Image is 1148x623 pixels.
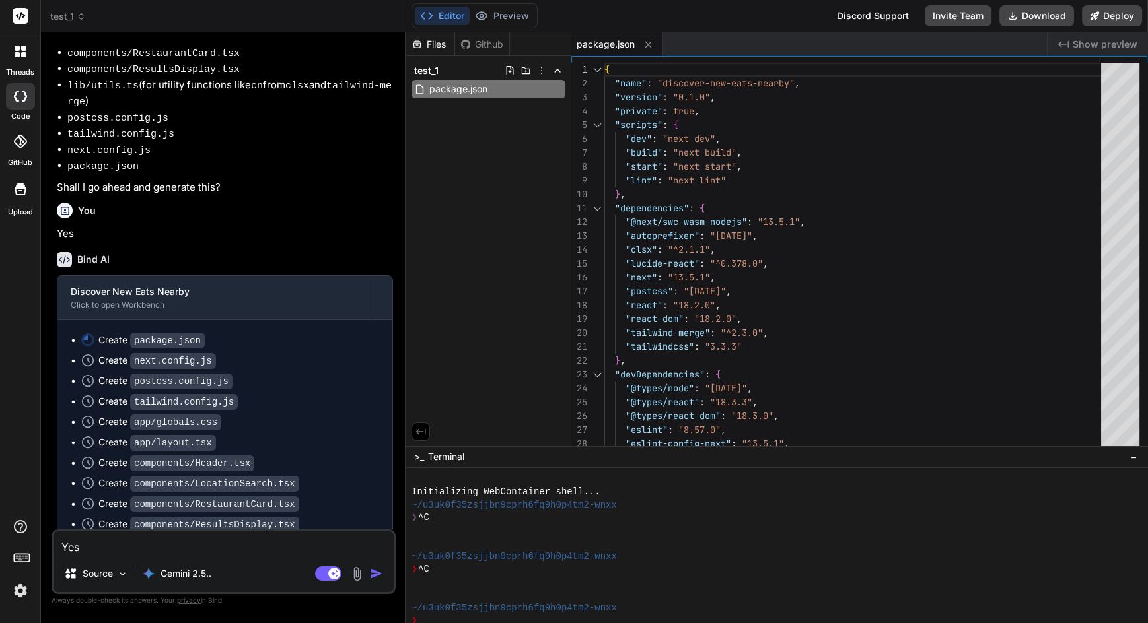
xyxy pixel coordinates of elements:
[71,285,357,298] div: Discover New Eats Nearby
[710,257,763,269] span: "^0.378.0"
[571,437,587,451] div: 28
[130,353,216,369] code: next.config.js
[571,284,587,298] div: 17
[673,160,736,172] span: "next start"
[663,299,668,311] span: :
[412,486,600,499] span: Initializing WebContainer shell...
[620,188,626,200] span: ,
[67,145,151,156] code: next.config.js
[130,476,299,492] code: components/LocationSearch.tsx
[571,229,587,243] div: 13
[663,147,668,158] span: :
[418,563,429,576] span: ^C
[726,285,731,297] span: ,
[705,368,710,380] span: :
[571,160,587,174] div: 8
[98,476,299,490] div: Create
[589,118,606,132] div: Click to collapse the range.
[412,499,617,512] span: ~/u3uk0f35zsjjbn9cprh6fq9h0p4tm2-wnxx
[673,285,678,297] span: :
[571,77,587,90] div: 2
[130,435,216,451] code: app/layout.tsx
[657,174,663,186] span: :
[705,341,742,352] span: "3.3.3"
[589,368,606,381] div: Click to collapse the range.
[673,147,736,158] span: "next build"
[710,327,715,339] span: :
[571,354,587,368] div: 22
[98,497,299,511] div: Create
[589,63,606,77] div: Click to collapse the range.
[925,5,991,26] button: Invite Team
[98,517,299,531] div: Create
[678,424,721,436] span: "8.57.0"
[620,354,626,366] span: ,
[736,160,742,172] span: ,
[694,341,700,352] span: :
[98,333,205,347] div: Create
[571,368,587,381] div: 23
[67,48,240,59] code: components/RestaurantCard.tsx
[571,187,587,201] div: 10
[721,327,763,339] span: "^2.3.0"
[829,5,917,26] div: Discord Support
[571,298,587,312] div: 18
[668,424,673,436] span: :
[715,133,721,145] span: ,
[418,511,429,525] span: ^C
[652,133,657,145] span: :
[673,119,678,131] span: {
[414,64,439,77] span: test_1
[455,38,509,51] div: Github
[747,382,752,394] span: ,
[626,174,657,186] span: "lint"
[98,415,221,429] div: Create
[668,271,710,283] span: "13.5.1"
[414,450,424,463] span: >_
[721,424,726,436] span: ,
[657,77,795,89] span: "discover-new-eats-nearby"
[715,299,721,311] span: ,
[626,424,668,436] span: "eslint"
[571,132,587,146] div: 6
[626,160,663,172] span: "start"
[77,253,110,266] h6: Bind AI
[615,77,647,89] span: "name"
[415,7,470,25] button: Editor
[8,157,32,168] label: GitHub
[117,568,128,579] img: Pick Models
[763,327,768,339] span: ,
[83,567,113,580] p: Source
[615,354,620,366] span: }
[731,438,736,449] span: :
[715,368,721,380] span: {
[615,202,689,214] span: "dependencies"
[763,257,768,269] span: ,
[1130,450,1137,463] span: −
[67,81,139,92] code: lib/utils.ts
[615,91,663,103] span: "version"
[694,313,736,325] span: "18.2.0"
[626,396,700,408] span: "@types/react"
[412,563,418,576] span: ❯
[626,244,657,255] span: "clsx"
[710,244,715,255] span: ,
[470,7,534,25] button: Preview
[626,382,694,394] span: "@types/node"
[604,63,610,75] span: {
[657,244,663,255] span: :
[571,312,587,326] div: 19
[784,438,789,449] span: ,
[412,511,418,525] span: ❯
[773,410,779,422] span: ,
[370,567,383,580] img: icon
[571,90,587,104] div: 3
[663,119,668,131] span: :
[67,78,393,110] li: (for utility functions like from and )
[571,146,587,160] div: 7
[721,410,726,422] span: :
[130,455,254,471] code: components/Header.tsx
[705,382,747,394] span: "[DATE]"
[571,104,587,118] div: 4
[626,271,657,283] span: "next"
